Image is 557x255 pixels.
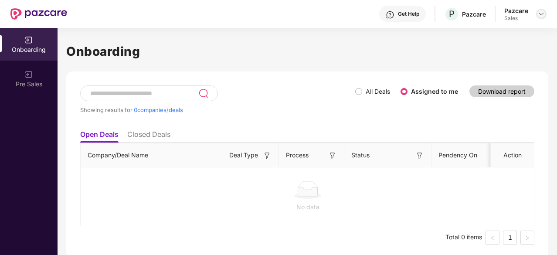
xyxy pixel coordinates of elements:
[229,150,258,160] span: Deal Type
[398,10,419,17] div: Get Help
[520,231,534,245] button: right
[24,70,33,79] img: svg+xml;base64,PHN2ZyB3aWR0aD0iMjAiIGhlaWdodD0iMjAiIHZpZXdCb3g9IjAgMCAyMCAyMCIgZmlsbD0ibm9uZSIgeG...
[469,85,534,97] button: Download report
[134,106,183,113] span: 0 companies/deals
[503,231,517,245] li: 1
[198,88,208,99] img: svg+xml;base64,PHN2ZyB3aWR0aD0iMjQiIGhlaWdodD0iMjUiIHZpZXdCb3g9IjAgMCAyNCAyNSIgZmlsbD0ibm9uZSIgeG...
[525,235,530,241] span: right
[538,10,545,17] img: svg+xml;base64,PHN2ZyBpZD0iRHJvcGRvd24tMzJ4MzIiIHhtbG5zPSJodHRwOi8vd3d3LnczLm9yZy8yMDAwL3N2ZyIgd2...
[80,130,119,143] li: Open Deals
[66,42,548,61] h1: Onboarding
[88,202,528,212] div: No data
[386,10,394,19] img: svg+xml;base64,PHN2ZyBpZD0iSGVscC0zMngzMiIgeG1sbnM9Imh0dHA6Ly93d3cudzMub3JnLzIwMDAvc3ZnIiB3aWR0aD...
[351,150,370,160] span: Status
[415,151,424,160] img: svg+xml;base64,PHN2ZyB3aWR0aD0iMTYiIGhlaWdodD0iMTYiIHZpZXdCb3g9IjAgMCAxNiAxNiIgZmlsbD0ibm9uZSIgeG...
[81,143,222,167] th: Company/Deal Name
[520,231,534,245] li: Next Page
[263,151,272,160] img: svg+xml;base64,PHN2ZyB3aWR0aD0iMTYiIGhlaWdodD0iMTYiIHZpZXdCb3g9IjAgMCAxNiAxNiIgZmlsbD0ibm9uZSIgeG...
[411,88,458,95] label: Assigned to me
[462,10,486,18] div: Pazcare
[491,143,534,167] th: Action
[24,36,33,44] img: svg+xml;base64,PHN2ZyB3aWR0aD0iMjAiIGhlaWdodD0iMjAiIHZpZXdCb3g9IjAgMCAyMCAyMCIgZmlsbD0ibm9uZSIgeG...
[503,231,516,244] a: 1
[486,231,499,245] li: Previous Page
[486,231,499,245] button: left
[10,8,67,20] img: New Pazcare Logo
[80,106,355,113] div: Showing results for
[438,150,477,160] span: Pendency On
[286,150,309,160] span: Process
[366,88,390,95] label: All Deals
[445,231,482,245] li: Total 0 items
[127,130,170,143] li: Closed Deals
[504,7,528,15] div: Pazcare
[490,235,495,241] span: left
[449,9,455,19] span: P
[328,151,337,160] img: svg+xml;base64,PHN2ZyB3aWR0aD0iMTYiIGhlaWdodD0iMTYiIHZpZXdCb3g9IjAgMCAxNiAxNiIgZmlsbD0ibm9uZSIgeG...
[504,15,528,22] div: Sales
